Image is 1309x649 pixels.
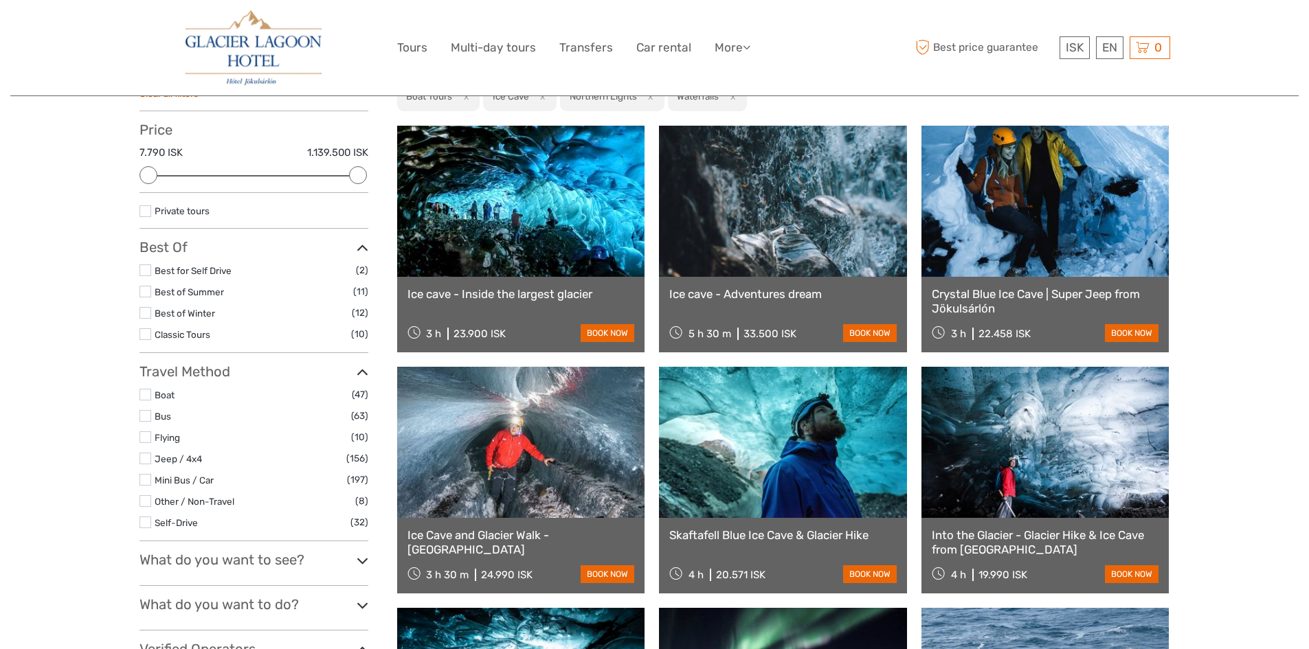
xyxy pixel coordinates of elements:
[407,528,635,556] a: Ice Cave and Glacier Walk - [GEOGRAPHIC_DATA]
[932,287,1159,315] a: Crystal Blue Ice Cave | Super Jeep from Jökulsárlón
[155,329,210,340] a: Classic Tours
[406,91,452,102] h2: Boat Tours
[978,328,1031,340] div: 22.458 ISK
[139,596,368,613] h3: What do you want to do?
[139,551,368,568] h3: What do you want to see?
[669,528,897,542] a: Skaftafell Blue Ice Cave & Glacier Hike
[139,363,368,380] h3: Travel Method
[155,453,202,464] a: Jeep / 4x4
[1105,324,1159,342] a: book now
[531,89,550,104] button: x
[715,38,750,58] a: More
[352,305,368,321] span: (12)
[454,328,506,340] div: 23.900 ISK
[570,91,637,102] h2: Northern Lights
[843,324,897,342] a: book now
[139,146,183,160] label: 7.790 ISK
[155,308,215,319] a: Best of Winter
[677,91,719,102] h2: Waterfalls
[186,10,322,85] img: 2790-86ba44ba-e5e5-4a53-8ab7-28051417b7bc_logo_big.jpg
[426,569,469,581] span: 3 h 30 m
[155,411,171,422] a: Bus
[481,569,533,581] div: 24.990 ISK
[451,38,536,58] a: Multi-day tours
[1152,41,1164,54] span: 0
[155,475,214,486] a: Mini Bus / Car
[155,517,198,528] a: Self-Drive
[932,528,1159,556] a: Into the Glacier - Glacier Hike & Ice Cave from [GEOGRAPHIC_DATA]
[493,91,529,102] h2: Ice Cave
[139,122,368,138] h3: Price
[155,286,224,297] a: Best of Summer
[1096,36,1123,59] div: EN
[951,328,966,340] span: 3 h
[716,569,765,581] div: 20.571 ISK
[1066,41,1084,54] span: ISK
[353,284,368,299] span: (11)
[351,326,368,342] span: (10)
[346,451,368,466] span: (156)
[1105,565,1159,583] a: book now
[155,205,210,216] a: Private tours
[19,24,155,35] p: We're away right now. Please check back later!
[559,38,613,58] a: Transfers
[978,569,1027,581] div: 19.990 ISK
[155,496,234,507] a: Other / Non-Travel
[351,408,368,424] span: (63)
[407,287,635,301] a: Ice cave - Inside the largest glacier
[636,38,691,58] a: Car rental
[743,328,796,340] div: 33.500 ISK
[843,565,897,583] a: book now
[397,38,427,58] a: Tours
[355,493,368,509] span: (8)
[689,328,731,340] span: 5 h 30 m
[350,514,368,530] span: (32)
[913,36,1056,59] span: Best price guarantee
[347,472,368,488] span: (197)
[155,432,180,443] a: Flying
[951,569,966,581] span: 4 h
[351,429,368,445] span: (10)
[639,89,658,104] button: x
[721,89,739,104] button: x
[307,146,368,160] label: 1.139.500 ISK
[352,387,368,402] span: (47)
[454,89,473,104] button: x
[581,324,634,342] a: book now
[139,239,368,255] h3: Best Of
[155,389,175,400] a: Boat
[581,565,634,583] a: book now
[669,287,897,301] a: Ice cave - Adventures dream
[689,569,704,581] span: 4 h
[426,328,441,340] span: 3 h
[356,262,368,278] span: (2)
[158,21,175,38] button: Open LiveChat chat widget
[155,265,232,276] a: Best for Self Drive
